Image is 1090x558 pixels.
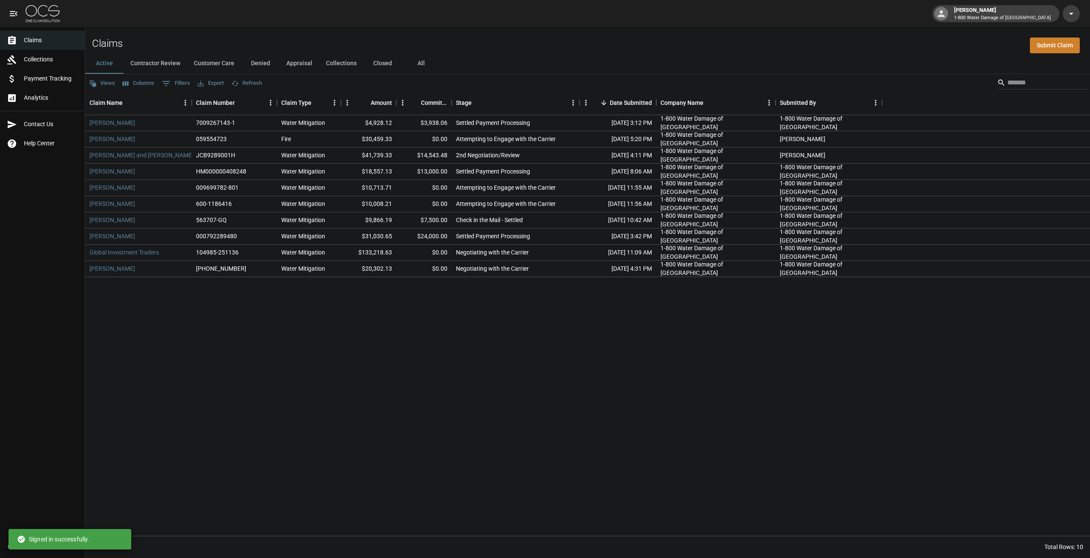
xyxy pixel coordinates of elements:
div: 1-800 Water Damage of Athens [660,228,771,245]
button: Sort [816,97,828,109]
div: 1-800 Water Damage of Athens [780,114,878,131]
div: Chad Fallows [780,151,825,159]
button: Menu [763,96,776,109]
div: Water Mitigation [281,199,325,208]
div: Company Name [656,91,776,115]
div: Negotiating with the Carrier [456,248,529,257]
button: Active [85,53,124,74]
div: [DATE] 4:31 PM [580,261,656,277]
div: Water Mitigation [281,151,325,159]
button: Menu [341,96,354,109]
div: Claim Number [192,91,277,115]
button: Menu [396,96,409,109]
div: Attempting to Engage with the Carrier [456,199,556,208]
div: $14,543.48 [396,147,452,164]
div: 104985-251136 [196,248,239,257]
div: Water Mitigation [281,167,325,176]
div: 1-800 Water Damage of Athens [780,179,878,196]
button: Closed [363,53,402,74]
div: [DATE] 11:56 AM [580,196,656,212]
div: $0.00 [396,180,452,196]
div: 563707-GQ [196,216,227,224]
div: $31,030.65 [341,228,396,245]
button: Menu [264,96,277,109]
span: Payment Tracking [24,74,78,83]
button: Sort [123,97,135,109]
div: 1-800 Water Damage of Athens [780,195,878,212]
a: Submit Claim [1030,38,1080,53]
div: Check in the Mail - Settled [456,216,523,224]
button: All [402,53,440,74]
button: Sort [598,97,610,109]
div: 1-800 Water Damage of Athens [660,147,771,164]
div: Claim Type [281,91,311,115]
div: Search [997,76,1088,91]
div: $7,500.00 [396,212,452,228]
button: Sort [704,97,715,109]
div: [DATE] 3:42 PM [580,228,656,245]
button: Menu [179,96,192,109]
button: Sort [235,97,247,109]
div: 1-800 Water Damage of Athens [660,179,771,196]
a: [PERSON_NAME] [89,232,135,240]
div: 059554723 [196,135,227,143]
div: dynamic tabs [85,53,1090,74]
button: Sort [311,97,323,109]
div: 7009267143-1 [196,119,235,127]
div: $10,008.21 [341,196,396,212]
div: Date Submitted [580,91,656,115]
div: 1-800 Water Damage of Athens [660,211,771,228]
button: Menu [869,96,882,109]
div: Amount [341,91,396,115]
a: [PERSON_NAME] [89,119,135,127]
div: Total Rows: 10 [1044,543,1083,551]
div: Claim Name [89,91,123,115]
div: 009699782-801 [196,183,239,192]
div: [DATE] 5:20 PM [580,131,656,147]
div: Committed Amount [421,91,447,115]
div: $133,218.63 [341,245,396,261]
div: $0.00 [396,131,452,147]
a: [PERSON_NAME] [89,216,135,224]
div: Claim Number [196,91,235,115]
span: Analytics [24,93,78,102]
div: $30,459.33 [341,131,396,147]
button: Menu [580,96,592,109]
div: 1-800 Water Damage of Athens [660,163,771,180]
button: Customer Care [187,53,241,74]
div: Water Mitigation [281,232,325,240]
div: Fire [281,135,291,143]
div: Claim Type [277,91,341,115]
div: 300-0102099-2025 [196,264,246,273]
div: [DATE] 11:55 AM [580,180,656,196]
div: [DATE] 4:11 PM [580,147,656,164]
button: Views [87,77,117,90]
span: Contact Us [24,120,78,129]
div: Stage [452,91,580,115]
div: 600-1186416 [196,199,232,208]
div: Water Mitigation [281,216,325,224]
div: Water Mitigation [281,264,325,273]
a: [PERSON_NAME] [89,167,135,176]
div: Settled Payment Processing [456,167,530,176]
div: [DATE] 3:12 PM [580,115,656,131]
div: Settled Payment Processing [456,119,530,127]
div: Chad Fallows [780,135,825,143]
div: Signed in successfully. [17,532,89,547]
div: 1-800 Water Damage of Athens [660,195,771,212]
div: $13,000.00 [396,164,452,180]
div: Stage [456,91,472,115]
div: 000792289480 [196,232,237,240]
button: Sort [472,97,484,109]
a: [PERSON_NAME] [89,264,135,273]
a: [PERSON_NAME] and [PERSON_NAME] [89,151,193,159]
div: 2nd Negotiation/Review [456,151,520,159]
div: 1-800 Water Damage of Athens [780,228,878,245]
div: 1-800 Water Damage of Athens [780,211,878,228]
button: Collections [319,53,363,74]
div: $0.00 [396,245,452,261]
div: Submitted By [780,91,816,115]
div: 1-800 Water Damage of Athens [660,130,771,147]
div: [PERSON_NAME] [951,6,1054,21]
div: 1-800 Water Damage of Athens [660,260,771,277]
